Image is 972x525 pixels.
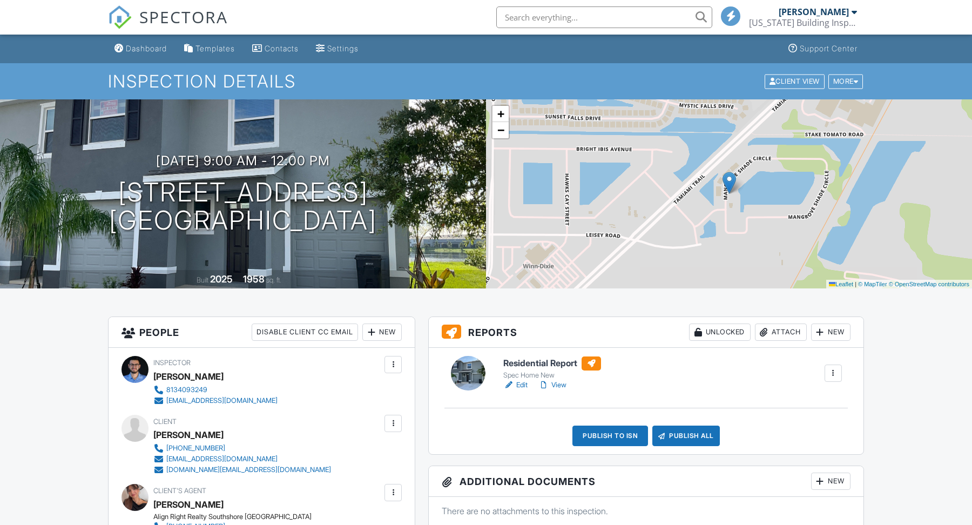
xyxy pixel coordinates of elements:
[327,44,359,53] div: Settings
[362,324,402,341] div: New
[166,386,207,394] div: 8134093249
[197,276,208,284] span: Built
[153,359,191,367] span: Inspector
[153,513,340,521] div: Align Right Realty Southshore [GEOGRAPHIC_DATA]
[503,356,601,371] h6: Residential Report
[811,473,850,490] div: New
[110,39,171,59] a: Dashboard
[689,324,751,341] div: Unlocked
[765,74,825,89] div: Client View
[166,455,278,463] div: [EMAIL_ADDRESS][DOMAIN_NAME]
[503,356,601,380] a: Residential Report Spec Home New
[755,324,807,341] div: Attach
[800,44,858,53] div: Support Center
[153,465,331,475] a: [DOMAIN_NAME][EMAIL_ADDRESS][DOMAIN_NAME]
[429,466,863,497] h3: Additional Documents
[166,396,278,405] div: [EMAIL_ADDRESS][DOMAIN_NAME]
[811,324,850,341] div: New
[429,317,863,348] h3: Reports
[442,505,850,517] p: There are no attachments to this inspection.
[153,368,224,385] div: [PERSON_NAME]
[153,427,224,443] div: [PERSON_NAME]
[312,39,363,59] a: Settings
[153,443,331,454] a: [PHONE_NUMBER]
[248,39,303,59] a: Contacts
[252,324,358,341] div: Disable Client CC Email
[153,395,278,406] a: [EMAIL_ADDRESS][DOMAIN_NAME]
[497,107,504,120] span: +
[764,77,827,85] a: Client View
[503,380,528,391] a: Edit
[166,444,225,453] div: [PHONE_NUMBER]
[109,178,377,235] h1: [STREET_ADDRESS] [GEOGRAPHIC_DATA]
[889,281,969,287] a: © OpenStreetMap contributors
[153,418,177,426] span: Client
[265,44,299,53] div: Contacts
[195,44,235,53] div: Templates
[126,44,167,53] div: Dashboard
[153,487,206,495] span: Client's Agent
[153,496,224,513] a: [PERSON_NAME]
[243,273,265,285] div: 1958
[210,273,233,285] div: 2025
[828,74,863,89] div: More
[266,276,281,284] span: sq. ft.
[109,317,415,348] h3: People
[492,106,509,122] a: Zoom in
[139,5,228,28] span: SPECTORA
[492,122,509,138] a: Zoom out
[503,371,601,380] div: Spec Home New
[166,466,331,474] div: [DOMAIN_NAME][EMAIL_ADDRESS][DOMAIN_NAME]
[108,5,132,29] img: The Best Home Inspection Software - Spectora
[156,153,330,168] h3: [DATE] 9:00 am - 12:00 pm
[855,281,856,287] span: |
[153,385,278,395] a: 8134093249
[652,426,720,446] div: Publish All
[829,281,853,287] a: Leaflet
[180,39,239,59] a: Templates
[779,6,849,17] div: [PERSON_NAME]
[784,39,862,59] a: Support Center
[572,426,648,446] div: Publish to ISN
[496,6,712,28] input: Search everything...
[108,15,228,37] a: SPECTORA
[723,172,736,194] img: Marker
[858,281,887,287] a: © MapTiler
[749,17,857,28] div: Florida Building Inspection Group
[153,454,331,465] a: [EMAIL_ADDRESS][DOMAIN_NAME]
[538,380,566,391] a: View
[497,123,504,137] span: −
[108,72,864,91] h1: Inspection Details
